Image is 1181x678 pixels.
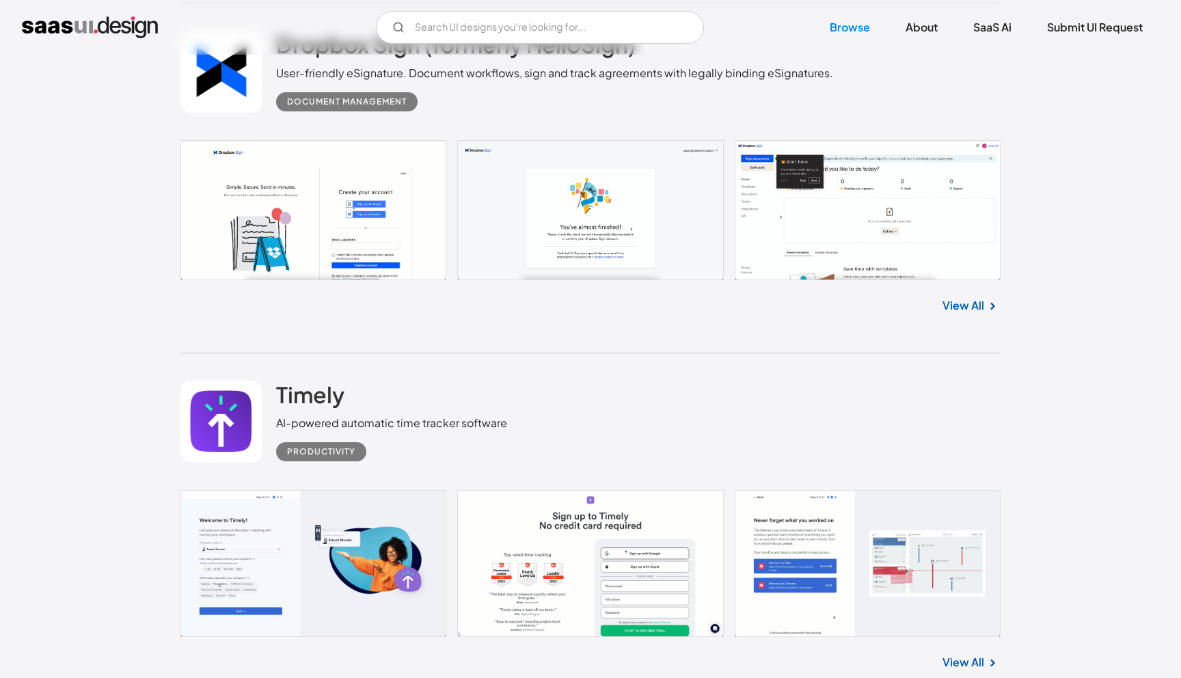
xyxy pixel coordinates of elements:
a: Submit UI Request [1031,12,1159,42]
h2: Timely [276,381,344,408]
div: User-friendly eSignature. Document workflows, sign and track agreements with legally binding eSig... [276,65,833,81]
div: AI-powered automatic time tracker software [276,415,507,431]
a: home [22,16,158,38]
a: View All [942,297,984,314]
a: View All [942,654,984,670]
div: Productivity [287,444,355,460]
a: Timely [276,381,344,415]
a: About [889,12,954,42]
a: Browse [813,12,886,42]
a: SaaS Ai [957,12,1028,42]
form: Email Form [376,11,704,44]
div: Document Management [287,94,407,110]
input: Search UI designs you're looking for... [376,11,704,44]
